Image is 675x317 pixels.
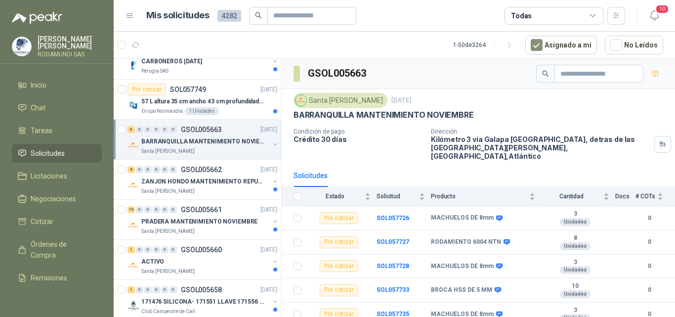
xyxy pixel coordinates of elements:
span: # COTs [635,193,655,200]
span: Licitaciones [31,171,67,181]
div: Por cotizar [320,212,358,224]
div: 0 [161,246,169,253]
th: Cantidad [541,187,615,206]
p: ACTIVO [141,257,164,267]
div: 0 [161,206,169,213]
p: Crédito 30 días [294,135,423,143]
div: 0 [161,286,169,293]
b: 0 [635,214,663,223]
th: Solicitud [377,187,431,206]
b: 0 [635,285,663,295]
div: 0 [169,166,177,173]
span: Cantidad [541,193,601,200]
button: Asignado a mi [525,36,597,54]
p: Grupo Normandía [141,107,183,115]
div: 6 [127,126,135,133]
p: Perugia SAS [141,67,169,75]
div: 8 [127,166,135,173]
p: GSOL005660 [181,246,222,253]
div: 0 [144,126,152,133]
div: 0 [169,206,177,213]
b: BROCA HSS DE 5 MM [431,286,492,294]
span: Negociaciones [31,193,76,204]
a: Solicitudes [12,144,102,163]
h1: Mis solicitudes [146,8,210,23]
span: search [255,12,262,19]
a: Configuración [12,291,102,310]
b: 3 [541,259,609,267]
img: Company Logo [127,300,139,312]
a: 1 0 0 0 0 0 GSOL005660[DATE] Company LogoACTIVOSanta [PERSON_NAME] [127,244,279,275]
p: CARBONEROS [DATE] [141,57,202,66]
a: Inicio [12,76,102,94]
div: 76 [127,206,135,213]
span: Cotizar [31,216,53,227]
div: 0 [144,286,152,293]
div: 0 [136,206,143,213]
div: Por cotizar [127,84,166,95]
a: 8 0 0 0 0 0 GSOL005662[DATE] Company LogoZANJON HONDO MANTENIMIENTO REPUESTOSSanta [PERSON_NAME] [127,164,279,195]
span: Producto [431,193,527,200]
span: Remisiones [31,272,67,283]
p: BARRANQUILLA MANTENIMIENTO NOVIEMBRE [294,110,474,120]
a: Tareas [12,121,102,140]
div: 0 [153,126,160,133]
p: Santa [PERSON_NAME] [141,147,195,155]
div: Por cotizar [320,284,358,296]
p: [DATE] [260,165,277,175]
p: SOL057749 [170,86,206,93]
p: [PERSON_NAME] [PERSON_NAME] [38,36,102,49]
b: SOL057733 [377,286,409,293]
p: 57 L altura 35 cm ancho 43 cm profundidad 39 cm [141,97,264,106]
div: 0 [144,166,152,173]
div: 0 [153,206,160,213]
div: 0 [136,126,143,133]
div: Unidades [560,242,591,250]
button: No Leídos [605,36,663,54]
a: SOL057727 [377,238,409,245]
b: MACHUELOS DE 8mm [431,263,494,271]
th: # COTs [635,187,675,206]
a: Licitaciones [12,167,102,185]
img: Company Logo [295,95,306,106]
div: 1 - 50 de 3264 [453,37,517,53]
b: 10 [541,282,609,290]
span: Chat [31,102,45,113]
img: Company Logo [127,260,139,272]
div: 0 [169,126,177,133]
img: Company Logo [12,37,31,56]
a: Chat [12,98,102,117]
div: 1 [127,286,135,293]
b: RODAMIENTO 6004 NTN [431,238,501,246]
p: GSOL005661 [181,206,222,213]
b: 3 [541,210,609,218]
div: Todas [511,10,532,21]
a: SOL057726 [377,215,409,222]
p: ZANJON HONDO MANTENIMIENTO REPUESTOS [141,177,264,186]
div: 0 [153,286,160,293]
div: 0 [136,166,143,173]
p: Club Campestre de Cali [141,308,195,316]
div: 0 [161,126,169,133]
span: Tareas [31,125,52,136]
th: Producto [431,187,541,206]
a: 76 0 0 0 0 0 GSOL005661[DATE] Company LogoPRADERA MANTENIMIENTO NOVIEMBRESanta [PERSON_NAME] [127,204,279,235]
p: [DATE] [391,96,411,105]
th: Docs [615,187,635,206]
div: Solicitudes [294,170,328,181]
span: Estado [307,193,363,200]
p: Kilómetro 3 vía Galapa [GEOGRAPHIC_DATA], detras de las [GEOGRAPHIC_DATA][PERSON_NAME], [GEOGRAPH... [431,135,650,160]
a: SOL057728 [377,263,409,270]
p: RODAMUNDI SAS [38,51,102,57]
button: 10 [645,7,663,25]
img: Company Logo [127,139,139,151]
span: Inicio [31,80,46,91]
a: 6 0 0 0 0 0 GSOL005663[DATE] Company LogoBARRANQUILLA MANTENIMIENTO NOVIEMBRESanta [PERSON_NAME] [127,124,279,155]
span: 4282 [217,10,241,22]
p: Condición de pago [294,128,423,135]
img: Company Logo [127,99,139,111]
a: Órdenes de Compra [12,235,102,265]
div: Unidades [560,290,591,298]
